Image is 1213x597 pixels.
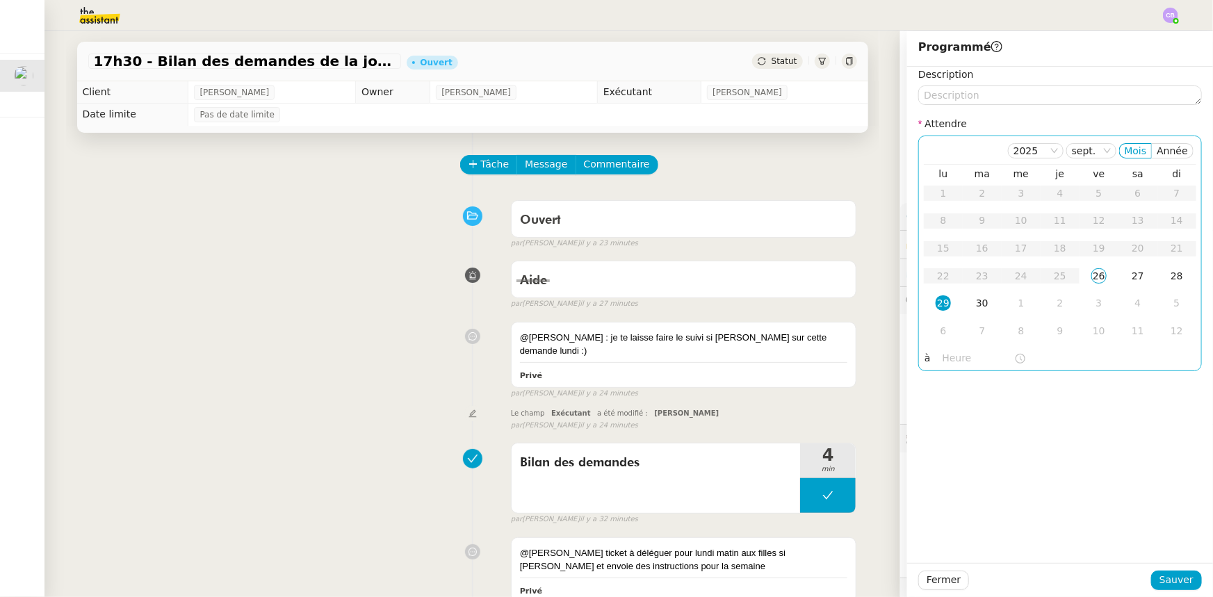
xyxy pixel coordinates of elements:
[511,514,523,525] span: par
[580,388,638,400] span: il y a 24 minutes
[906,295,1020,306] span: 💬
[77,104,188,126] td: Date limite
[906,208,978,224] span: ⚙️
[918,118,967,129] label: Attendre
[1159,572,1194,588] span: Sauver
[1157,145,1188,156] span: Année
[900,259,1213,286] div: ⏲️Tâches 4:57
[925,350,931,366] span: à
[906,586,949,597] span: 🧴
[520,546,848,573] div: @[PERSON_NAME] ticket à déléguer pour lundi matin aux filles si [PERSON_NAME] et envoie des instr...
[511,514,638,525] small: [PERSON_NAME]
[963,290,1002,318] td: 30/09/2025
[936,295,951,311] div: 29
[511,238,638,250] small: [PERSON_NAME]
[1002,167,1041,180] th: mer.
[975,295,990,311] div: 30
[900,425,1213,452] div: 🕵️Autres demandes en cours 15
[918,571,969,590] button: Fermer
[943,350,1014,366] input: Heure
[1080,318,1118,345] td: 10/10/2025
[1002,290,1041,318] td: 01/10/2025
[441,85,511,99] span: [PERSON_NAME]
[1080,290,1118,318] td: 03/10/2025
[924,318,963,345] td: 06/10/2025
[918,40,1002,54] span: Programmé
[1118,290,1157,318] td: 04/10/2025
[597,81,701,104] td: Exécutant
[511,388,638,400] small: [PERSON_NAME]
[1169,268,1184,284] div: 28
[1130,295,1146,311] div: 4
[924,290,963,318] td: 29/09/2025
[906,267,1002,278] span: ⏲️
[1125,145,1147,156] span: Mois
[511,420,638,432] small: [PERSON_NAME]
[1157,167,1196,180] th: dim.
[1130,323,1146,338] div: 11
[906,236,996,252] span: 🔐
[580,238,638,250] span: il y a 23 minutes
[713,85,782,99] span: [PERSON_NAME]
[800,447,856,464] span: 4
[1013,295,1029,311] div: 1
[421,58,453,67] div: Ouvert
[918,69,974,80] label: Description
[511,298,638,310] small: [PERSON_NAME]
[580,514,638,525] span: il y a 32 minutes
[520,371,542,380] b: Privé
[1157,263,1196,291] td: 28/09/2025
[1072,144,1111,158] nz-select-item: sept.
[1052,323,1068,338] div: 9
[356,81,430,104] td: Owner
[1002,318,1041,345] td: 08/10/2025
[525,156,567,172] span: Message
[1157,290,1196,318] td: 05/10/2025
[1118,167,1157,180] th: sam.
[1041,318,1080,345] td: 09/10/2025
[1013,144,1058,158] nz-select-item: 2025
[1118,263,1157,291] td: 27/09/2025
[597,409,648,417] span: a été modifié :
[772,56,797,66] span: Statut
[963,167,1002,180] th: mar.
[963,318,1002,345] td: 07/10/2025
[94,54,396,68] span: 17h30 - Bilan des demandes de la journée : en cours et restant à traiter - 26 septembre 2025
[580,420,638,432] span: il y a 24 minutes
[520,587,542,596] b: Privé
[516,155,576,174] button: Message
[936,323,951,338] div: 6
[906,432,1084,443] span: 🕵️
[520,275,547,287] span: Aide
[900,231,1213,258] div: 🔐Données client
[1091,323,1107,338] div: 10
[1080,167,1118,180] th: ven.
[511,238,523,250] span: par
[1091,268,1107,284] div: 26
[520,452,792,473] span: Bilan des demandes
[511,388,523,400] span: par
[654,409,719,417] span: [PERSON_NAME]
[14,66,33,85] img: users%2FC9SBsJ0duuaSgpQFj5LgoEX8n0o2%2Favatar%2Fec9d51b8-9413-4189-adfb-7be4d8c96a3c
[1118,318,1157,345] td: 11/10/2025
[1169,323,1184,338] div: 12
[200,85,269,99] span: [PERSON_NAME]
[576,155,658,174] button: Commentaire
[1151,571,1202,590] button: Sauver
[584,156,650,172] span: Commentaire
[520,331,848,358] div: @[PERSON_NAME] : je te laisse faire le suivi si [PERSON_NAME] sur cette demande lundi :)
[1157,318,1196,345] td: 12/10/2025
[1130,268,1146,284] div: 27
[1169,295,1184,311] div: 5
[77,81,188,104] td: Client
[1041,167,1080,180] th: jeu.
[1052,295,1068,311] div: 2
[1080,263,1118,291] td: 26/09/2025
[481,156,510,172] span: Tâche
[1041,290,1080,318] td: 02/10/2025
[460,155,518,174] button: Tâche
[551,409,591,417] span: Exécutant
[511,409,545,417] span: Le champ
[927,572,961,588] span: Fermer
[900,287,1213,314] div: 💬Commentaires 2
